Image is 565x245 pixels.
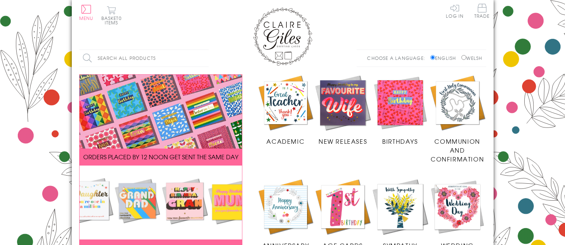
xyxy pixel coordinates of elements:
[474,4,490,18] span: Trade
[430,55,460,61] label: English
[474,4,490,20] a: Trade
[79,5,94,20] button: Menu
[429,74,486,164] a: Communion and Confirmation
[257,74,315,146] a: Academic
[201,50,209,67] input: Search
[446,4,464,18] a: Log In
[314,74,371,146] a: New Releases
[83,152,238,161] span: ORDERS PLACED BY 12 NOON GET SENT THE SAME DAY
[79,15,94,21] span: Menu
[430,55,435,60] input: English
[431,137,484,163] span: Communion and Confirmation
[105,15,122,26] span: 0 items
[319,137,367,146] span: New Releases
[101,6,122,25] button: Basket0 items
[79,50,209,67] input: Search all products
[253,7,312,66] img: Claire Giles Greetings Cards
[461,55,482,61] label: Welsh
[382,137,418,146] span: Birthdays
[371,74,429,146] a: Birthdays
[266,137,305,146] span: Academic
[461,55,466,60] input: Welsh
[367,55,429,61] p: Choose a language:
